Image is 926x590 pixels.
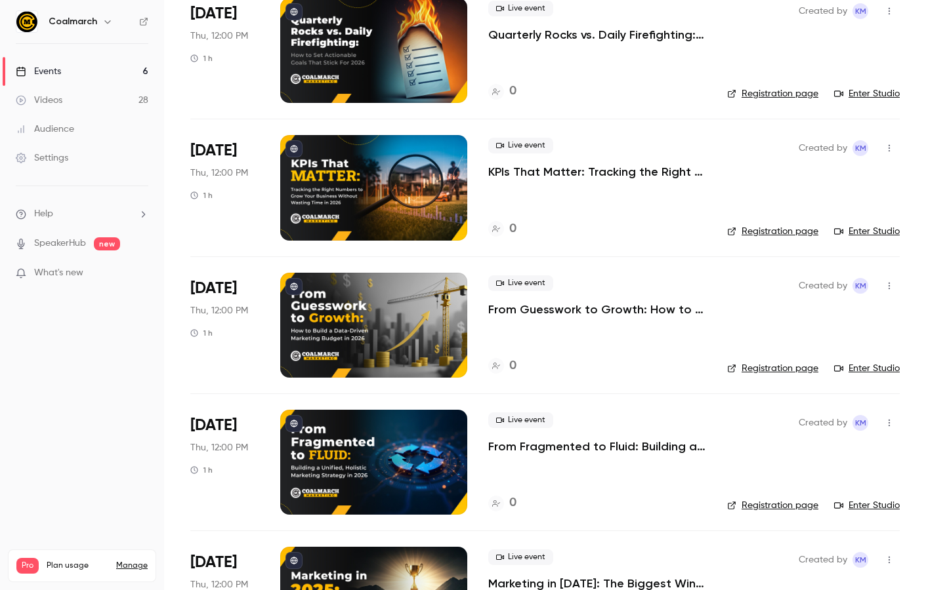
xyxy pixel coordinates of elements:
div: 1 h [190,53,213,64]
span: Created by [799,3,847,19]
span: [DATE] [190,278,237,299]
div: Settings [16,151,68,165]
a: SpeakerHub [34,237,86,250]
span: Live event [488,1,553,16]
img: Coalmarch [16,11,37,32]
span: KM [855,415,866,431]
span: Thu, 12:00 PM [190,29,248,43]
span: [DATE] [190,140,237,161]
a: Registration page [727,499,818,512]
div: 1 h [190,190,213,201]
span: Thu, 12:00 PM [190,304,248,317]
a: Enter Studio [834,499,900,512]
span: Thu, 12:00 PM [190,167,248,180]
h4: 0 [509,220,516,238]
h4: 0 [509,83,516,100]
a: Manage [116,560,148,571]
span: Live event [488,412,553,428]
span: Katie McCaskill [852,3,868,19]
span: new [94,237,120,250]
div: Oct 30 Thu, 12:00 PM (America/New York) [190,410,259,515]
span: Created by [799,140,847,156]
a: Quarterly Rocks vs. Daily Firefighting: How to Set Actionable Goals That Stick For 2026 [488,27,706,43]
div: Audience [16,123,74,136]
a: Enter Studio [834,362,900,375]
span: Thu, 12:00 PM [190,441,248,454]
div: Oct 16 Thu, 12:00 PM (America/New York) [190,273,259,378]
span: Created by [799,415,847,431]
span: Pro [16,558,39,574]
a: 0 [488,494,516,512]
span: Plan usage [47,560,108,571]
h6: Coalmarch [49,15,97,28]
span: KM [855,140,866,156]
span: Live event [488,138,553,153]
a: KPIs That Matter: Tracking the Right Numbers to Grow Your Business Without Wasting Time in [DATE] [488,164,706,180]
div: 1 h [190,328,213,338]
a: Enter Studio [834,87,900,100]
span: Created by [799,278,847,294]
h4: 0 [509,494,516,512]
h4: 0 [509,357,516,375]
span: [DATE] [190,3,237,24]
span: Katie McCaskill [852,415,868,431]
a: From Guesswork to Growth: How to Build a Data-Driven Marketing Budget in [DATE] [488,302,706,317]
a: 0 [488,220,516,238]
a: Enter Studio [834,225,900,238]
span: Live event [488,275,553,291]
span: Katie McCaskill [852,278,868,294]
span: Created by [799,552,847,568]
span: Live event [488,549,553,565]
a: Registration page [727,362,818,375]
span: Katie McCaskill [852,140,868,156]
li: help-dropdown-opener [16,207,148,221]
span: KM [855,552,866,568]
a: From Fragmented to Fluid: Building a Unified, Holistic Marketing Strategy in [DATE] [488,439,706,454]
a: Registration page [727,87,818,100]
span: KM [855,3,866,19]
span: [DATE] [190,415,237,436]
div: Oct 2 Thu, 12:00 PM (America/New York) [190,135,259,240]
a: 0 [488,357,516,375]
span: [DATE] [190,552,237,573]
div: Events [16,65,61,78]
div: 1 h [190,465,213,475]
span: KM [855,278,866,294]
a: Registration page [727,225,818,238]
div: Videos [16,94,62,107]
span: Katie McCaskill [852,552,868,568]
a: 0 [488,83,516,100]
span: Help [34,207,53,221]
iframe: Noticeable Trigger [133,267,148,279]
span: What's new [34,266,83,280]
